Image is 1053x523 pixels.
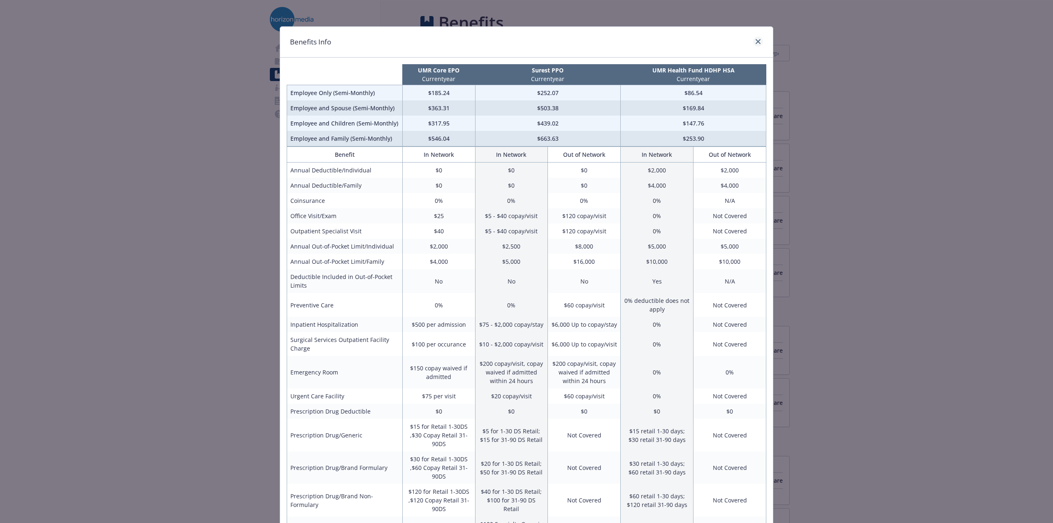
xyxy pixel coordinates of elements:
[402,85,475,101] td: $185.24
[287,451,403,484] td: Prescription Drug/Brand Formulary
[475,388,548,404] td: $20 copay/visit
[287,404,403,419] td: Prescription Drug Deductible
[475,193,548,208] td: 0%
[621,388,693,404] td: 0%
[287,332,403,356] td: Surgical Services Outpatient Facility Charge
[621,223,693,239] td: 0%
[402,208,475,223] td: $25
[477,66,619,74] p: Surest PPO
[287,208,403,223] td: Office Visit/Exam
[548,484,621,516] td: Not Covered
[402,178,475,193] td: $0
[475,356,548,388] td: $200 copay/visit, copay waived if admitted within 24 hours
[693,451,766,484] td: Not Covered
[290,37,331,47] h1: Benefits Info
[287,85,403,101] td: Employee Only (Semi-Monthly)
[287,419,403,451] td: Prescription Drug/Generic
[693,419,766,451] td: Not Covered
[621,293,693,317] td: 0% deductible does not apply
[287,484,403,516] td: Prescription Drug/Brand Non-Formulary
[475,269,548,293] td: No
[621,100,766,116] td: $169.84
[621,193,693,208] td: 0%
[287,100,403,116] td: Employee and Spouse (Semi-Monthly)
[287,163,403,178] td: Annual Deductible/Individual
[693,178,766,193] td: $4,000
[475,239,548,254] td: $2,500
[621,116,766,131] td: $147.76
[404,66,473,74] p: UMR Core EPO
[548,223,621,239] td: $120 copay/visit
[287,147,403,163] th: Benefit
[548,293,621,317] td: $60 copay/visit
[402,116,475,131] td: $317.95
[621,356,693,388] td: 0%
[693,484,766,516] td: Not Covered
[621,254,693,269] td: $10,000
[402,223,475,239] td: $40
[475,332,548,356] td: $10 - $2,000 copay/visit
[753,37,763,46] a: close
[693,388,766,404] td: Not Covered
[621,163,693,178] td: $2,000
[402,193,475,208] td: 0%
[621,85,766,101] td: $86.54
[475,293,548,317] td: 0%
[402,269,475,293] td: No
[693,293,766,317] td: Not Covered
[475,85,621,101] td: $252.07
[287,269,403,293] td: Deductible Included in Out-of-Pocket Limits
[693,269,766,293] td: N/A
[621,208,693,223] td: 0%
[402,100,475,116] td: $363.31
[548,208,621,223] td: $120 copay/visit
[402,404,475,419] td: $0
[548,239,621,254] td: $8,000
[402,147,475,163] th: In Network
[402,419,475,451] td: $15 for Retail 1-30DS ,$30 Copay Retail 31-90DS
[548,332,621,356] td: $6,000 Up to copay/visit
[622,66,765,74] p: UMR Health Fund HDHP HSA
[548,147,621,163] th: Out of Network
[402,332,475,356] td: $100 per occurance
[402,293,475,317] td: 0%
[402,131,475,146] td: $546.04
[475,163,548,178] td: $0
[475,451,548,484] td: $20 for 1-30 DS Retail; $50 for 31-90 DS Retail
[287,388,403,404] td: Urgent Care Facility
[693,332,766,356] td: Not Covered
[402,388,475,404] td: $75 per visit
[548,163,621,178] td: $0
[693,356,766,388] td: 0%
[475,484,548,516] td: $40 for 1-30 DS Retail; $100 for 31-90 DS Retail
[621,451,693,484] td: $30 retail 1-30 days; $60 retail 31-90 days
[402,254,475,269] td: $4,000
[287,116,403,131] td: Employee and Children (Semi-Monthly)
[475,178,548,193] td: $0
[475,100,621,116] td: $503.38
[693,254,766,269] td: $10,000
[287,317,403,332] td: Inpatient Hospitalization
[475,208,548,223] td: $5 - $40 copay/visit
[475,147,548,163] th: In Network
[693,239,766,254] td: $5,000
[287,193,403,208] td: Coinsurance
[548,404,621,419] td: $0
[621,178,693,193] td: $4,000
[287,178,403,193] td: Annual Deductible/Family
[477,74,619,83] p: Current year
[402,356,475,388] td: $150 copay waived if admitted
[548,254,621,269] td: $16,000
[548,193,621,208] td: 0%
[693,223,766,239] td: Not Covered
[693,208,766,223] td: Not Covered
[621,239,693,254] td: $5,000
[548,356,621,388] td: $200 copay/visit, copay waived if admitted within 24 hours
[475,116,621,131] td: $439.02
[548,178,621,193] td: $0
[548,317,621,332] td: $6,000 Up to copay/stay
[402,451,475,484] td: $30 for Retail 1-30DS ,$60 Copay Retail 31-90DS
[621,147,693,163] th: In Network
[287,254,403,269] td: Annual Out-of-Pocket Limit/Family
[621,269,693,293] td: Yes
